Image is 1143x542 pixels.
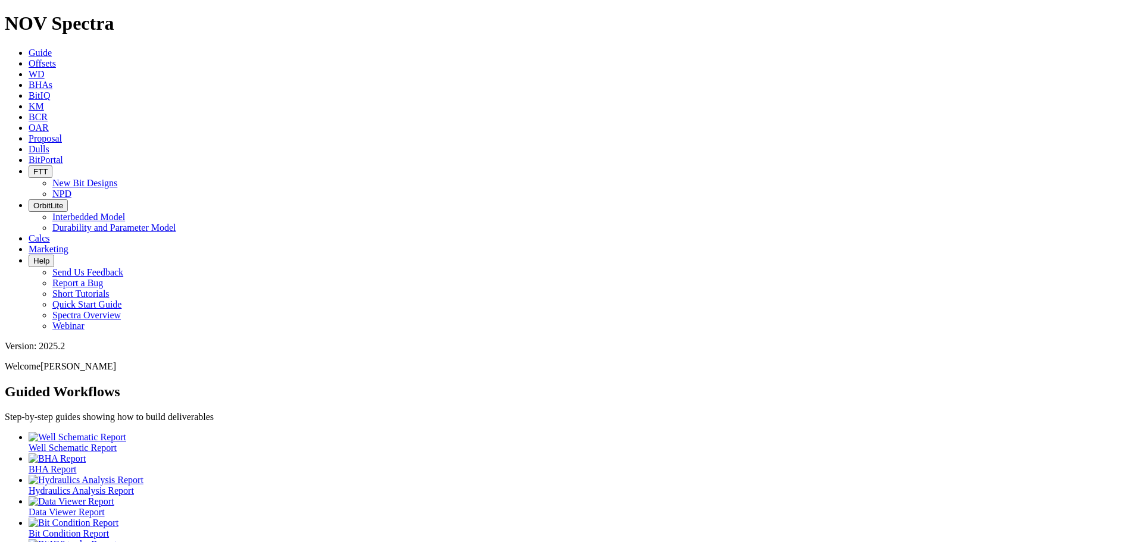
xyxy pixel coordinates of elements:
a: WD [29,69,45,79]
span: BHA Report [29,464,76,474]
h1: NOV Spectra [5,12,1138,35]
a: OAR [29,123,49,133]
p: Welcome [5,361,1138,372]
a: BitIQ [29,90,50,101]
a: Report a Bug [52,278,103,288]
button: FTT [29,165,52,178]
img: Bit Condition Report [29,518,118,528]
span: OrbitLite [33,201,63,210]
a: Guide [29,48,52,58]
a: Well Schematic Report Well Schematic Report [29,432,1138,453]
span: FTT [33,167,48,176]
a: BitPortal [29,155,63,165]
a: NPD [52,189,71,199]
span: Bit Condition Report [29,528,109,538]
img: Data Viewer Report [29,496,114,507]
a: Marketing [29,244,68,254]
button: Help [29,255,54,267]
a: Proposal [29,133,62,143]
a: Calcs [29,233,50,243]
img: BHA Report [29,453,86,464]
span: [PERSON_NAME] [40,361,116,371]
a: BHA Report BHA Report [29,453,1138,474]
a: Webinar [52,321,85,331]
a: Send Us Feedback [52,267,123,277]
span: Data Viewer Report [29,507,105,517]
a: Bit Condition Report Bit Condition Report [29,518,1138,538]
a: Spectra Overview [52,310,121,320]
span: Well Schematic Report [29,443,117,453]
a: Durability and Parameter Model [52,223,176,233]
img: Well Schematic Report [29,432,126,443]
a: Interbedded Model [52,212,125,222]
a: Short Tutorials [52,289,110,299]
a: Dulls [29,144,49,154]
button: OrbitLite [29,199,68,212]
img: Hydraulics Analysis Report [29,475,143,485]
h2: Guided Workflows [5,384,1138,400]
a: BHAs [29,80,52,90]
a: Hydraulics Analysis Report Hydraulics Analysis Report [29,475,1138,496]
a: Data Viewer Report Data Viewer Report [29,496,1138,517]
a: Quick Start Guide [52,299,121,309]
a: New Bit Designs [52,178,117,188]
a: Offsets [29,58,56,68]
div: Version: 2025.2 [5,341,1138,352]
a: BCR [29,112,48,122]
p: Step-by-step guides showing how to build deliverables [5,412,1138,422]
a: KM [29,101,44,111]
span: Hydraulics Analysis Report [29,485,134,496]
span: Help [33,256,49,265]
